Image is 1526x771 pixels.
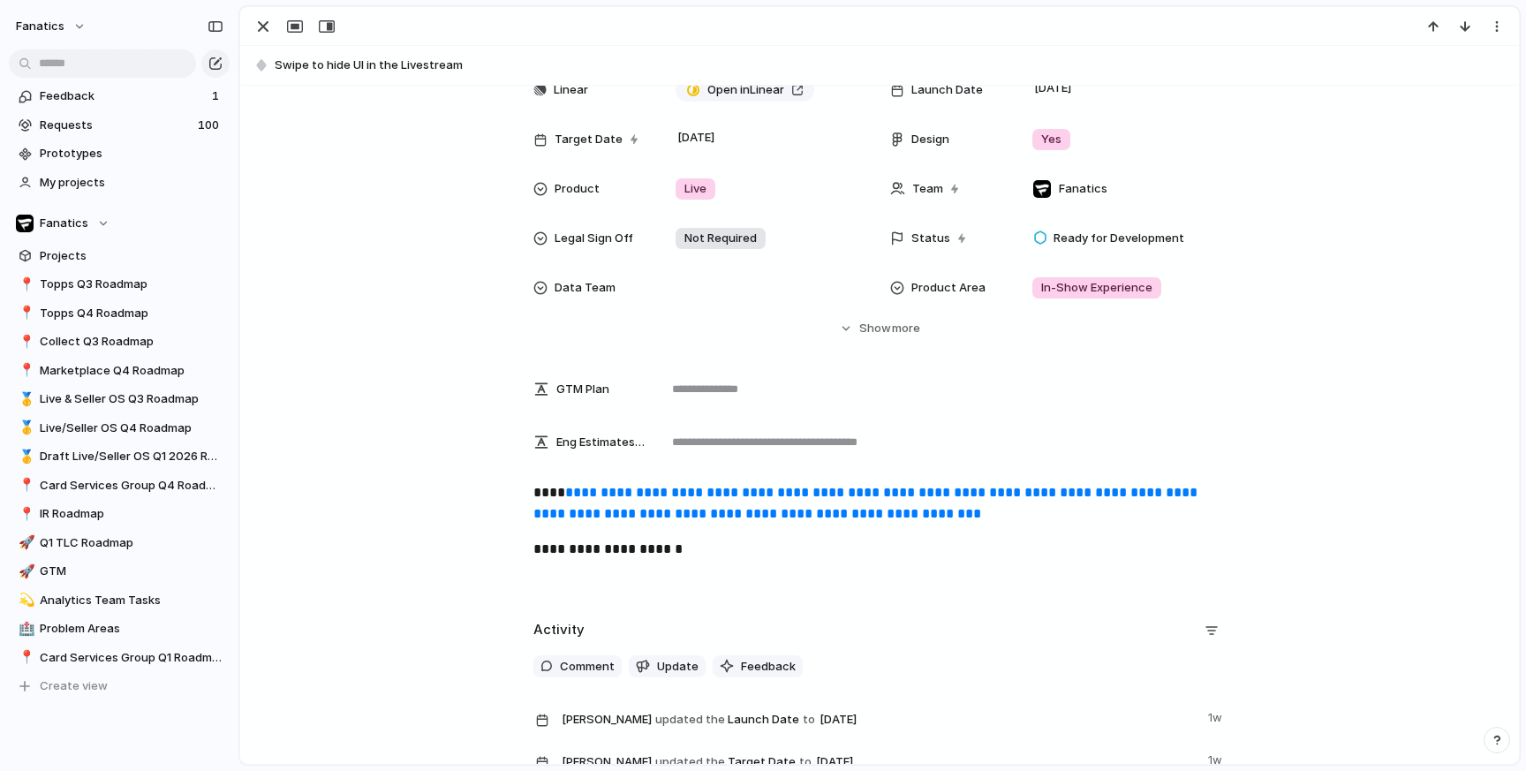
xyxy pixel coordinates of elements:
[8,12,95,41] button: fanatics
[562,706,1197,732] span: Launch Date
[803,711,815,729] span: to
[9,530,230,556] a: 🚀Q1 TLC Roadmap
[19,475,31,495] div: 📍
[655,753,725,771] span: updated the
[19,303,31,323] div: 📍
[9,645,230,671] a: 📍Card Services Group Q1 Roadmap
[16,448,34,465] button: 🥇
[40,117,193,134] span: Requests
[19,447,31,467] div: 🥇
[1041,131,1061,148] span: Yes
[248,51,1511,79] button: Swipe to hide UI in the Livestream
[9,170,230,196] a: My projects
[9,210,230,237] button: Fanatics
[9,616,230,642] a: 🏥Problem Areas
[9,83,230,110] a: Feedback1
[1208,748,1226,769] span: 1w
[16,477,34,495] button: 📍
[9,501,230,527] div: 📍IR Roadmap
[19,360,31,381] div: 📍
[9,587,230,614] a: 💫Analytics Team Tasks
[713,655,803,678] button: Feedback
[657,658,699,676] span: Update
[533,313,1226,344] button: Showmore
[815,709,862,730] span: [DATE]
[40,563,223,580] span: GTM
[555,131,623,148] span: Target Date
[1054,230,1184,247] span: Ready for Development
[16,649,34,667] button: 📍
[19,590,31,610] div: 💫
[19,332,31,352] div: 📍
[40,145,223,163] span: Prototypes
[19,275,31,295] div: 📍
[19,647,31,668] div: 📍
[16,620,34,638] button: 🏥
[684,230,757,247] span: Not Required
[9,443,230,470] a: 🥇Draft Live/Seller OS Q1 2026 Roadmap
[556,381,609,398] span: GTM Plan
[40,333,223,351] span: Collect Q3 Roadmap
[40,87,207,105] span: Feedback
[9,140,230,167] a: Prototypes
[676,79,814,102] a: Open inLinear
[198,117,223,134] span: 100
[741,658,796,676] span: Feedback
[19,619,31,639] div: 🏥
[707,81,784,99] span: Open in Linear
[40,620,223,638] span: Problem Areas
[212,87,223,105] span: 1
[9,386,230,412] div: 🥇Live & Seller OS Q3 Roadmap
[684,180,706,198] span: Live
[16,534,34,552] button: 🚀
[799,753,812,771] span: to
[40,505,223,523] span: IR Roadmap
[911,131,949,148] span: Design
[1041,279,1152,297] span: In-Show Experience
[911,279,986,297] span: Product Area
[560,658,615,676] span: Comment
[40,215,88,232] span: Fanatics
[1030,78,1077,99] span: [DATE]
[9,472,230,499] div: 📍Card Services Group Q4 Roadmap
[19,562,31,582] div: 🚀
[16,563,34,580] button: 🚀
[19,533,31,553] div: 🚀
[9,300,230,327] a: 📍Topps Q4 Roadmap
[9,415,230,442] a: 🥇Live/Seller OS Q4 Roadmap
[16,505,34,523] button: 📍
[533,655,622,678] button: Comment
[40,677,108,695] span: Create view
[19,504,31,525] div: 📍
[40,477,223,495] span: Card Services Group Q4 Roadmap
[533,620,585,640] h2: Activity
[16,420,34,437] button: 🥇
[9,271,230,298] a: 📍Topps Q3 Roadmap
[40,420,223,437] span: Live/Seller OS Q4 Roadmap
[16,592,34,609] button: 💫
[555,230,633,247] span: Legal Sign Off
[555,279,616,297] span: Data Team
[275,57,1511,74] span: Swipe to hide UI in the Livestream
[1059,180,1107,198] span: Fanatics
[562,711,652,729] span: [PERSON_NAME]
[40,448,223,465] span: Draft Live/Seller OS Q1 2026 Roadmap
[912,180,943,198] span: Team
[911,230,950,247] span: Status
[859,320,891,337] span: Show
[40,276,223,293] span: Topps Q3 Roadmap
[16,305,34,322] button: 📍
[40,390,223,408] span: Live & Seller OS Q3 Roadmap
[16,390,34,408] button: 🥇
[16,362,34,380] button: 📍
[9,358,230,384] div: 📍Marketplace Q4 Roadmap
[555,180,600,198] span: Product
[40,174,223,192] span: My projects
[40,649,223,667] span: Card Services Group Q1 Roadmap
